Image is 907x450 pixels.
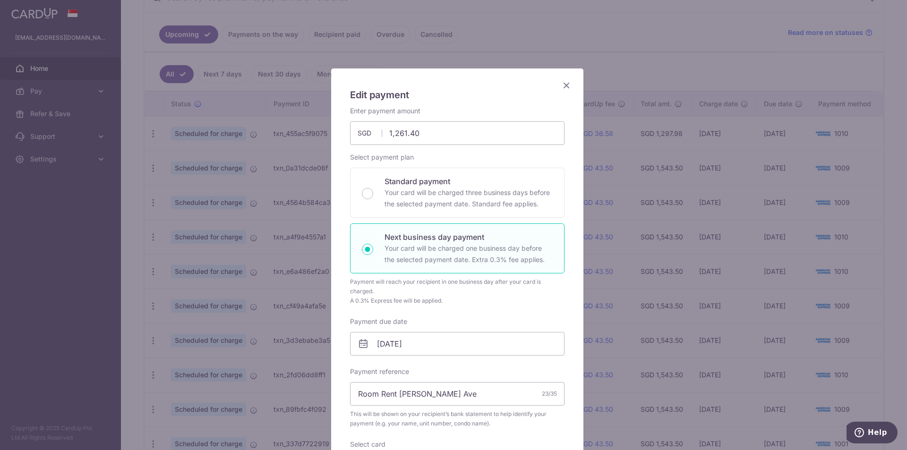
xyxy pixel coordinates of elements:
[350,367,409,376] label: Payment reference
[350,87,565,102] h5: Edit payment
[385,243,553,265] p: Your card will be charged one business day before the selected payment date. Extra 0.3% fee applies.
[385,187,553,210] p: Your card will be charged three business days before the selected payment date. Standard fee appl...
[350,106,420,116] label: Enter payment amount
[561,80,572,91] button: Close
[350,409,565,428] span: This will be shown on your recipient’s bank statement to help identify your payment (e.g. your na...
[385,176,553,187] p: Standard payment
[542,389,557,399] div: 23/35
[350,332,565,356] input: DD / MM / YYYY
[350,440,385,449] label: Select card
[350,277,565,296] div: Payment will reach your recipient in one business day after your card is charged.
[358,128,382,138] span: SGD
[350,317,407,326] label: Payment due date
[385,231,553,243] p: Next business day payment
[847,422,898,445] iframe: Opens a widget where you can find more information
[350,296,565,306] div: A 0.3% Express fee will be applied.
[350,121,565,145] input: 0.00
[350,153,414,162] label: Select payment plan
